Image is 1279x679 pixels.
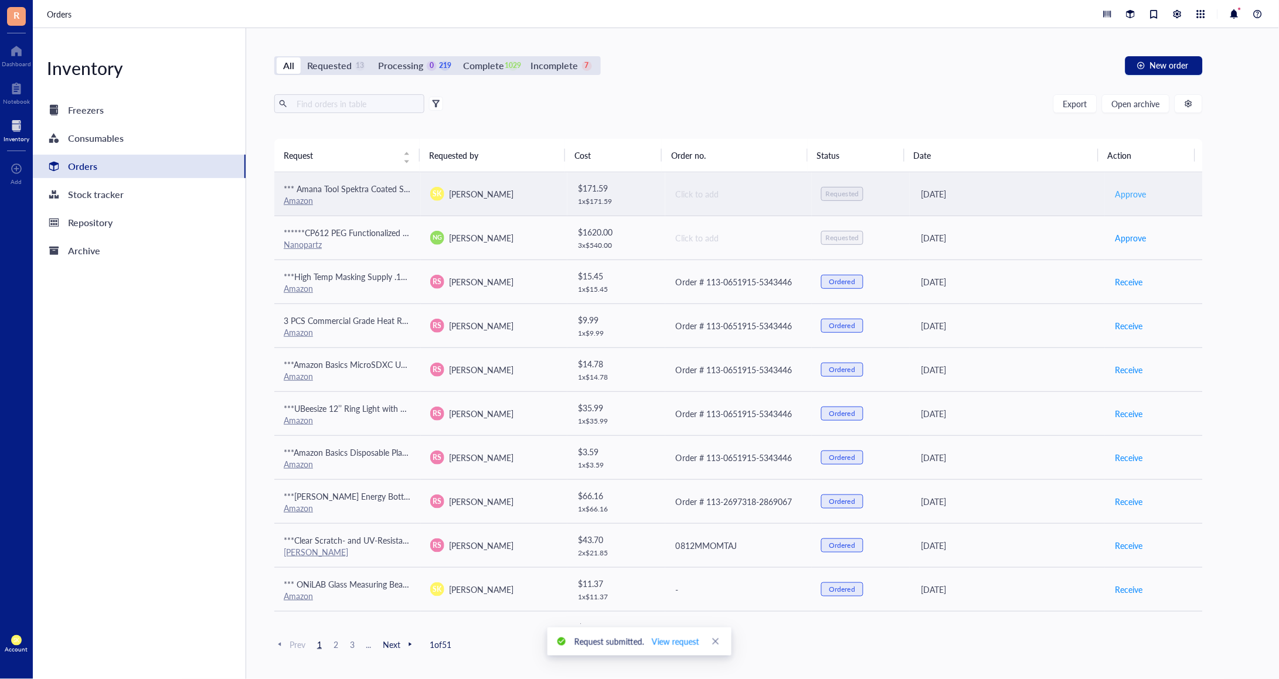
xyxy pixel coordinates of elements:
td: Click to add [665,216,812,260]
div: Consumables [68,130,124,146]
div: Orders [68,158,97,175]
span: Next [383,639,416,650]
td: Order # 113-0651915-5343446 [665,303,812,347]
span: [PERSON_NAME] [449,232,513,244]
span: RS [433,496,442,507]
div: 0 [427,61,437,71]
span: [PERSON_NAME] [449,276,513,288]
div: Click to add [676,231,802,244]
span: ***[PERSON_NAME] Energy Bottles of 99.9+% Pure [MEDICAL_DATA] Industrial Grade IPA Concentrated R... [284,490,880,502]
div: Repository [68,214,113,231]
button: Receive [1114,580,1143,599]
span: Receive [1115,363,1142,376]
a: Close [709,635,722,648]
a: Amazon [284,195,313,206]
td: Click to add [665,172,812,216]
div: Ordered [829,409,855,418]
button: New order [1125,56,1203,75]
span: [PERSON_NAME] [449,540,513,551]
div: $ 81.87 [578,621,656,634]
div: 1029 [508,61,518,71]
span: ... [362,639,376,650]
span: RS [433,452,442,463]
a: Stock tracker [33,183,246,206]
a: Freezers [33,98,246,122]
a: Amazon [284,282,313,294]
span: 2 [329,639,343,650]
span: Export [1063,99,1087,108]
div: Notebook [3,98,30,105]
span: [PERSON_NAME] [449,496,513,507]
div: Ordered [829,277,855,286]
div: Inventory [33,56,246,80]
div: Request submitted. [574,632,700,651]
span: Approve [1115,231,1146,244]
div: Ordered [829,541,855,550]
a: Nanopartz [284,238,322,250]
div: Click to add [676,187,802,200]
div: 1 x $ 3.59 [578,460,656,470]
div: Archive [68,243,100,259]
a: Orders [33,155,246,178]
div: 1 x $ 35.99 [578,417,656,426]
div: [DATE] [921,407,1096,420]
td: 0812MMOMTAJ [665,611,812,655]
div: Ordered [829,321,855,330]
span: ***Clear Scratch- and UV-Resistant Cast Acrylic Sheet 6" x 12" x 1/2" 8560K279 [284,534,574,546]
span: ***Amazon Basics Disposable Plastic To-Go Cups and Lids, Mini, 2oz, 50 Count [284,446,567,458]
div: 3 x $ 540.00 [578,241,656,250]
span: ***Amazon Basics MicroSDXC UHS-I Class 10 Memory Card with Full Size Adapter, A2, U3, V30, 4K, Re... [284,359,933,370]
span: ***Loctite AA 3035 1.69 FL. oz. Cartridge 6430A61 [284,622,467,634]
span: close [712,637,720,646]
div: Inventory [4,135,29,142]
span: Receive [1115,495,1142,508]
div: Requested [826,189,859,199]
div: $ 9.99 [578,313,656,326]
button: Approve [1114,185,1147,203]
span: View request [652,635,699,648]
th: Requested by [420,139,565,172]
div: Order # 113-0651915-5343446 [676,275,802,288]
button: Receive [1114,536,1143,555]
div: [DATE] [921,539,1096,552]
button: Export [1053,94,1097,113]
div: [DATE] [921,583,1096,596]
div: 1 x $ 66.16 [578,504,656,514]
div: [DATE] [921,187,1096,200]
div: Order # 113-0651915-5343446 [676,319,802,332]
div: Ordered [829,497,855,506]
div: Account [5,646,28,653]
div: [DATE] [921,363,1096,376]
div: Requested [307,57,352,74]
div: 7 [582,61,592,71]
a: Amazon [284,502,313,514]
span: RS [433,540,442,551]
div: Stock tracker [68,186,124,203]
div: [DATE] [921,319,1096,332]
a: Repository [33,211,246,234]
a: Dashboard [2,42,31,67]
div: [DATE] [921,451,1096,464]
div: Add [11,178,22,185]
th: Order no. [662,139,807,172]
span: SK [433,189,442,199]
div: $ 3.59 [578,445,656,458]
a: Amazon [284,370,313,382]
div: 1 x $ 171.59 [578,197,656,206]
a: Amazon [284,326,313,338]
div: Ordered [829,585,855,594]
div: $ 1620.00 [578,226,656,238]
div: 219 [440,61,450,71]
span: 1 of 51 [430,639,451,650]
div: segmented control [274,56,601,75]
span: 1 [312,639,326,650]
th: Action [1098,139,1195,172]
div: $ 14.78 [578,357,656,370]
div: 1 x $ 9.99 [578,329,656,338]
span: New order [1150,60,1189,70]
td: Order # 113-0651915-5343446 [665,391,812,435]
td: Order # 113-2697318-2869067 [665,479,812,523]
div: Order # 113-0651915-5343446 [676,407,802,420]
div: Ordered [829,365,855,374]
span: RS [433,277,442,287]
